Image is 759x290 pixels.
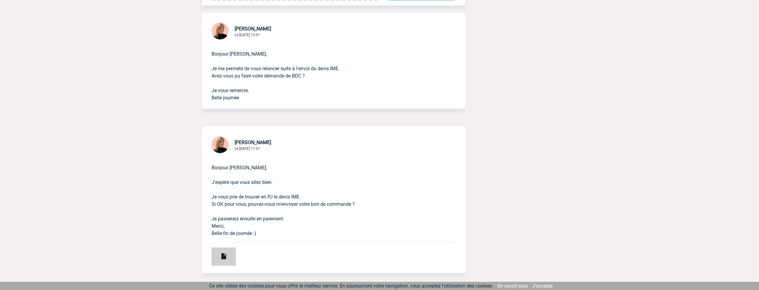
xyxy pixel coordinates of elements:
[532,283,553,289] a: J'accepte
[212,154,439,237] p: Bonjour [PERSON_NAME], J'espère que vous allez bien. Je vous prie de trouver en PJ le devis IME. ...
[498,283,528,289] a: En savoir plus
[235,33,260,37] span: Le [DATE] 15:01
[235,26,271,32] span: [PERSON_NAME]
[235,147,260,151] span: Le [DATE] 17:31
[212,41,439,102] p: Bonjour [PERSON_NAME], Je me permets de vous relancer suite à l'envoi du devis IME. Avez-vous pu ...
[212,136,229,153] img: 131233-0.png
[202,251,236,257] a: Devis PRO453106 ANTARGAZ ENERGIES.pdf
[209,283,493,289] span: Ce site utilise des cookies pour vous offrir le meilleur service. En poursuivant votre navigation...
[235,140,271,145] span: [PERSON_NAME]
[212,22,229,40] img: 131233-0.png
